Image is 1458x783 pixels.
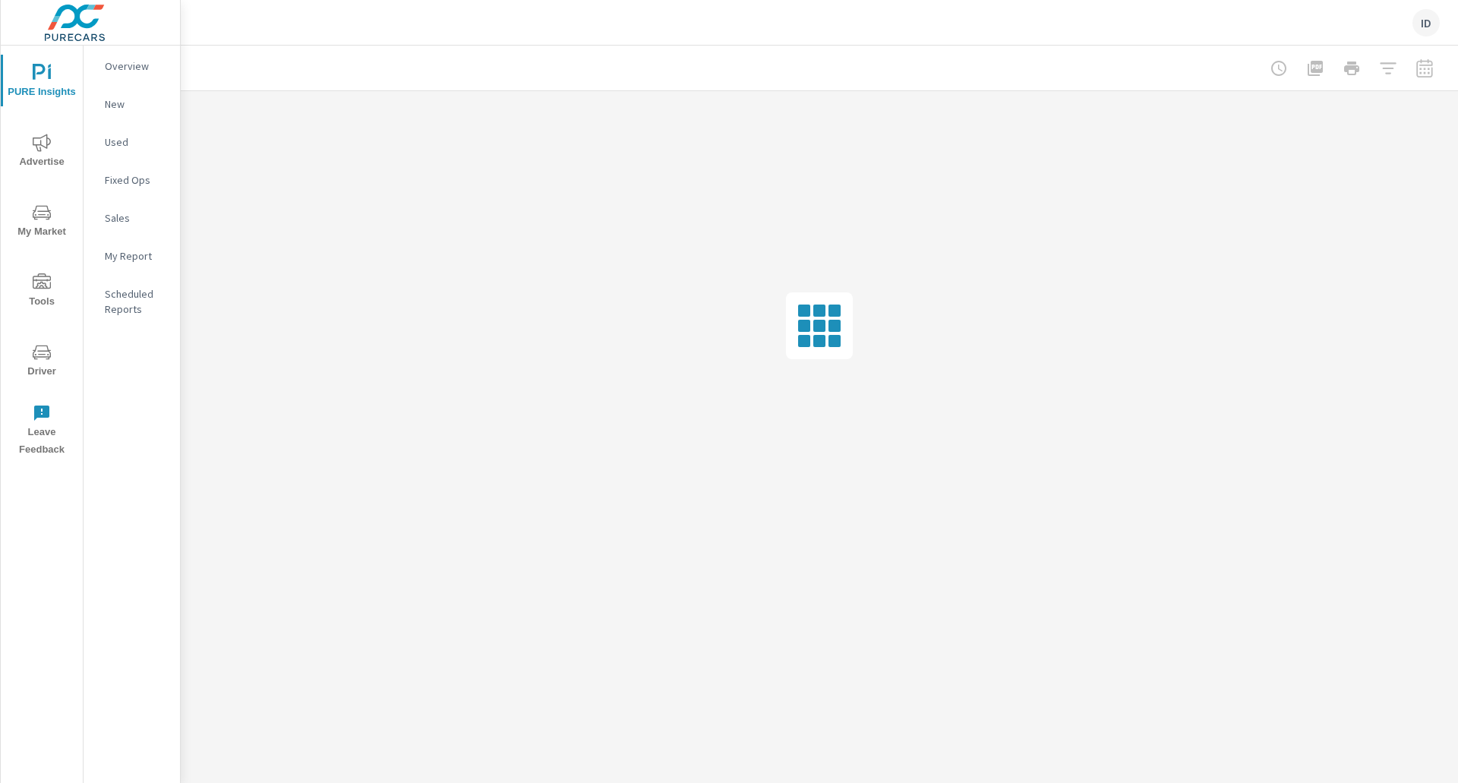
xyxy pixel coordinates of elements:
[84,55,180,77] div: Overview
[1,46,83,465] div: nav menu
[84,93,180,115] div: New
[105,96,168,112] p: New
[84,169,180,191] div: Fixed Ops
[84,245,180,267] div: My Report
[5,273,78,311] span: Tools
[84,283,180,320] div: Scheduled Reports
[1412,9,1440,36] div: ID
[5,134,78,171] span: Advertise
[105,134,168,150] p: Used
[5,204,78,241] span: My Market
[105,286,168,317] p: Scheduled Reports
[5,64,78,101] span: PURE Insights
[105,210,168,226] p: Sales
[5,404,78,459] span: Leave Feedback
[105,58,168,74] p: Overview
[84,131,180,153] div: Used
[5,343,78,380] span: Driver
[84,207,180,229] div: Sales
[105,248,168,264] p: My Report
[105,172,168,188] p: Fixed Ops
